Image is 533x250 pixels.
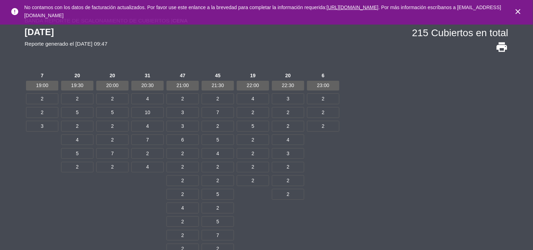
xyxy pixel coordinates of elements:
span: 4 [61,134,93,145]
span: 2 [167,216,199,227]
span: 6 [167,134,199,145]
span: 2 [61,93,93,104]
span: 2 [202,93,234,104]
span: 3 [167,107,199,118]
i: error [11,7,19,16]
span: 3 [167,121,199,131]
span: 2 [237,148,269,159]
span: 4 [202,148,234,159]
span: 5 [61,107,93,118]
span: 2 [96,162,129,172]
span: 2 [96,121,129,131]
span: 22:30 [272,81,304,91]
span: 4 [131,162,164,172]
span: 20:00 [96,81,129,91]
span: 7 [131,134,164,145]
span: 4 [272,134,304,145]
span: 7 [202,230,234,241]
span: 7 [96,148,129,159]
span: 2 [237,134,269,145]
span: 10 [131,107,164,118]
span: 23:00 [307,81,339,91]
span: 47 [167,71,199,80]
span: 2 [167,230,199,241]
span: 2 [307,107,339,118]
span: 2 [272,175,304,186]
span: 3 [272,148,304,159]
a: . Por más información escríbanos a [EMAIL_ADDRESS][DOMAIN_NAME] [24,5,501,18]
span: 19 [237,71,269,80]
span: 2 [272,121,304,131]
span: 2 [167,175,199,186]
span: 5 [202,189,234,199]
span: 5 [237,121,269,131]
span: 2 [61,121,93,131]
span: 19:30 [61,81,93,91]
span: 2 [96,134,129,145]
span: 7 [26,71,58,80]
span: 5 [202,216,234,227]
span: 2 [202,203,234,213]
span: 20 [96,71,129,80]
span: 2 [131,148,164,159]
span: 20 [272,71,304,80]
span: 5 [96,107,129,118]
i: print [496,41,508,53]
span: 2 [237,162,269,172]
span: 5 [61,148,93,159]
span: 21:30 [202,81,234,91]
span: 2 [307,93,339,104]
span: 19:00 [26,81,58,91]
span: 2 [96,93,129,104]
span: 4 [167,203,199,213]
span: 45 [202,71,234,80]
i: close [514,7,522,16]
span: 2 [26,107,58,118]
span: 3 [272,93,304,104]
span: 2 [167,189,199,199]
span: 2 [307,121,339,131]
span: 2 [61,162,93,172]
span: 2 [202,162,234,172]
span: 2 [167,162,199,172]
span: 2 [202,175,234,186]
span: 4 [131,121,164,131]
span: 2 [272,107,304,118]
span: 2 [167,148,199,159]
span: 4 [131,93,164,104]
span: 2 [26,93,58,104]
span: 7 [202,107,234,118]
span: 2 [167,93,199,104]
div: 215 Cubiertos en total [412,25,508,41]
span: 2 [272,189,304,199]
span: No contamos con los datos de facturación actualizados. Por favor use este enlance a la brevedad p... [24,5,501,18]
span: 4 [237,93,269,104]
span: 2 [237,107,269,118]
span: 2 [272,162,304,172]
span: 21:00 [167,81,199,91]
span: 5 [202,134,234,145]
span: 3 [26,121,58,131]
div: Reporte generado el [DATE] 09:47 [25,39,108,48]
span: 20:30 [131,81,164,91]
a: [URL][DOMAIN_NAME] [327,5,379,10]
span: 20 [61,71,93,80]
span: 22:00 [237,81,269,91]
span: 6 [307,71,339,80]
div: [DATE] [25,25,108,39]
span: 2 [202,121,234,131]
span: 2 [237,175,269,186]
span: 31 [131,71,164,80]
